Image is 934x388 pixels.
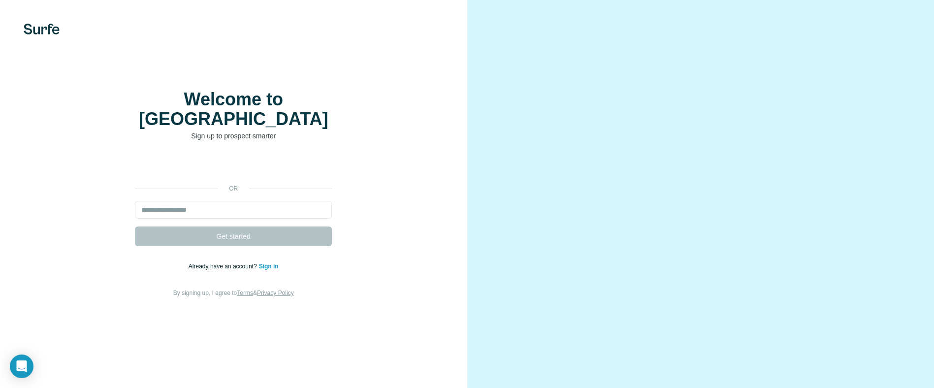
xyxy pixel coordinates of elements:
div: Open Intercom Messenger [10,355,33,378]
a: Sign in [259,263,279,270]
iframe: Schaltfläche „Über Google anmelden“ [130,156,337,177]
p: Sign up to prospect smarter [135,131,332,141]
span: Already have an account? [189,263,259,270]
span: By signing up, I agree to & [173,290,294,296]
p: or [218,184,249,193]
a: Terms [237,290,253,296]
a: Privacy Policy [257,290,294,296]
h1: Welcome to [GEOGRAPHIC_DATA] [135,90,332,129]
img: Surfe's logo [24,24,60,34]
